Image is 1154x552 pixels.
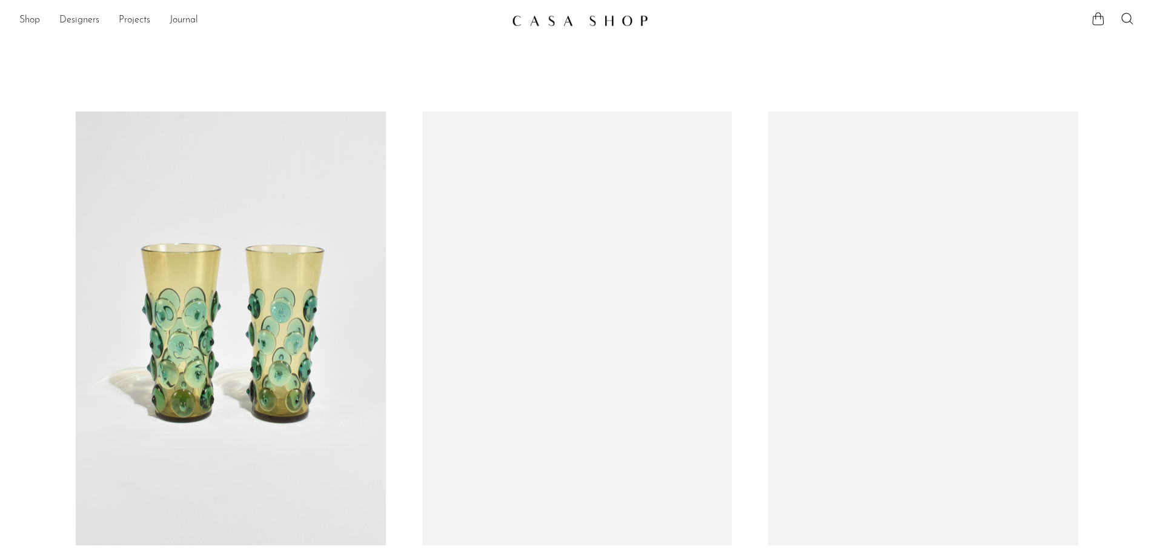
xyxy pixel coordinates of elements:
[19,10,502,31] nav: Desktop navigation
[119,13,150,28] a: Projects
[19,13,40,28] a: Shop
[170,13,198,28] a: Journal
[59,13,99,28] a: Designers
[19,10,502,31] ul: NEW HEADER MENU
